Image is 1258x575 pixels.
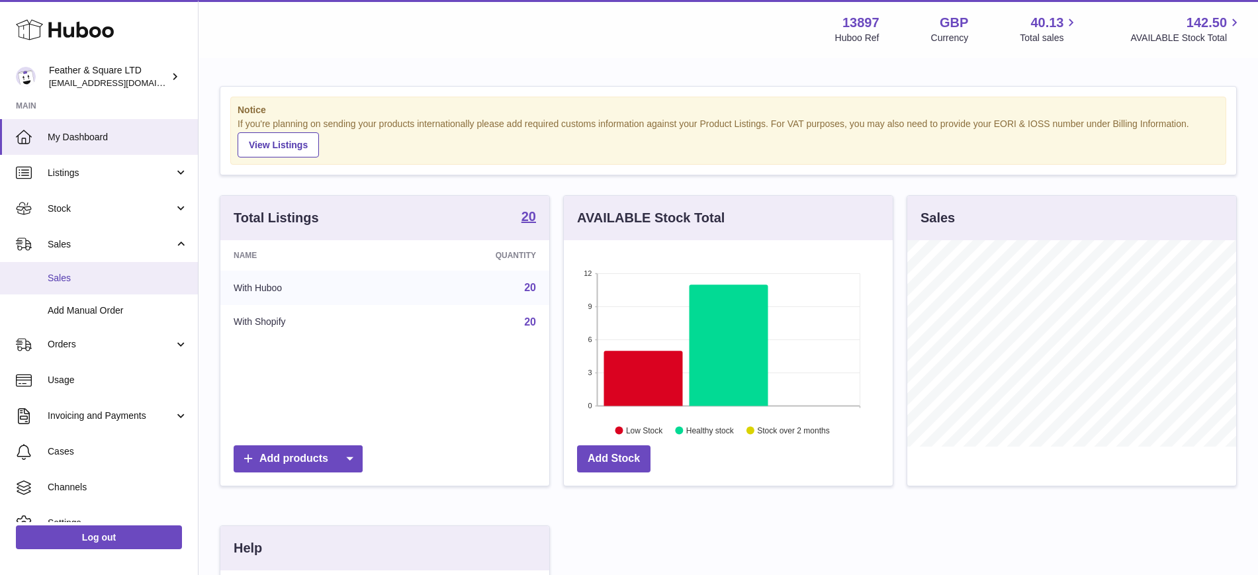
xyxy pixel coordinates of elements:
[48,131,188,144] span: My Dashboard
[238,132,319,157] a: View Listings
[220,305,398,339] td: With Shopify
[48,167,174,179] span: Listings
[524,316,536,328] a: 20
[220,240,398,271] th: Name
[1130,32,1242,44] span: AVAILABLE Stock Total
[220,271,398,305] td: With Huboo
[48,481,188,494] span: Channels
[234,539,262,557] h3: Help
[48,304,188,317] span: Add Manual Order
[16,525,182,549] a: Log out
[521,210,536,223] strong: 20
[1130,14,1242,44] a: 142.50 AVAILABLE Stock Total
[48,272,188,285] span: Sales
[588,335,592,343] text: 6
[524,282,536,293] a: 20
[48,202,174,215] span: Stock
[398,240,549,271] th: Quantity
[1020,14,1079,44] a: 40.13 Total sales
[921,209,955,227] h3: Sales
[238,104,1219,116] strong: Notice
[686,425,735,435] text: Healthy stock
[931,32,969,44] div: Currency
[757,425,829,435] text: Stock over 2 months
[521,210,536,226] a: 20
[48,338,174,351] span: Orders
[588,302,592,310] text: 9
[48,410,174,422] span: Invoicing and Payments
[49,64,168,89] div: Feather & Square LTD
[234,209,319,227] h3: Total Listings
[49,77,195,88] span: [EMAIL_ADDRESS][DOMAIN_NAME]
[835,32,879,44] div: Huboo Ref
[577,209,725,227] h3: AVAILABLE Stock Total
[16,67,36,87] img: feathernsquare@gmail.com
[1020,32,1079,44] span: Total sales
[584,269,592,277] text: 12
[48,517,188,529] span: Settings
[1030,14,1063,32] span: 40.13
[842,14,879,32] strong: 13897
[48,374,188,386] span: Usage
[588,402,592,410] text: 0
[940,14,968,32] strong: GBP
[577,445,651,472] a: Add Stock
[588,369,592,376] text: 3
[48,445,188,458] span: Cases
[626,425,663,435] text: Low Stock
[1187,14,1227,32] span: 142.50
[48,238,174,251] span: Sales
[234,445,363,472] a: Add products
[238,118,1219,157] div: If you're planning on sending your products internationally please add required customs informati...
